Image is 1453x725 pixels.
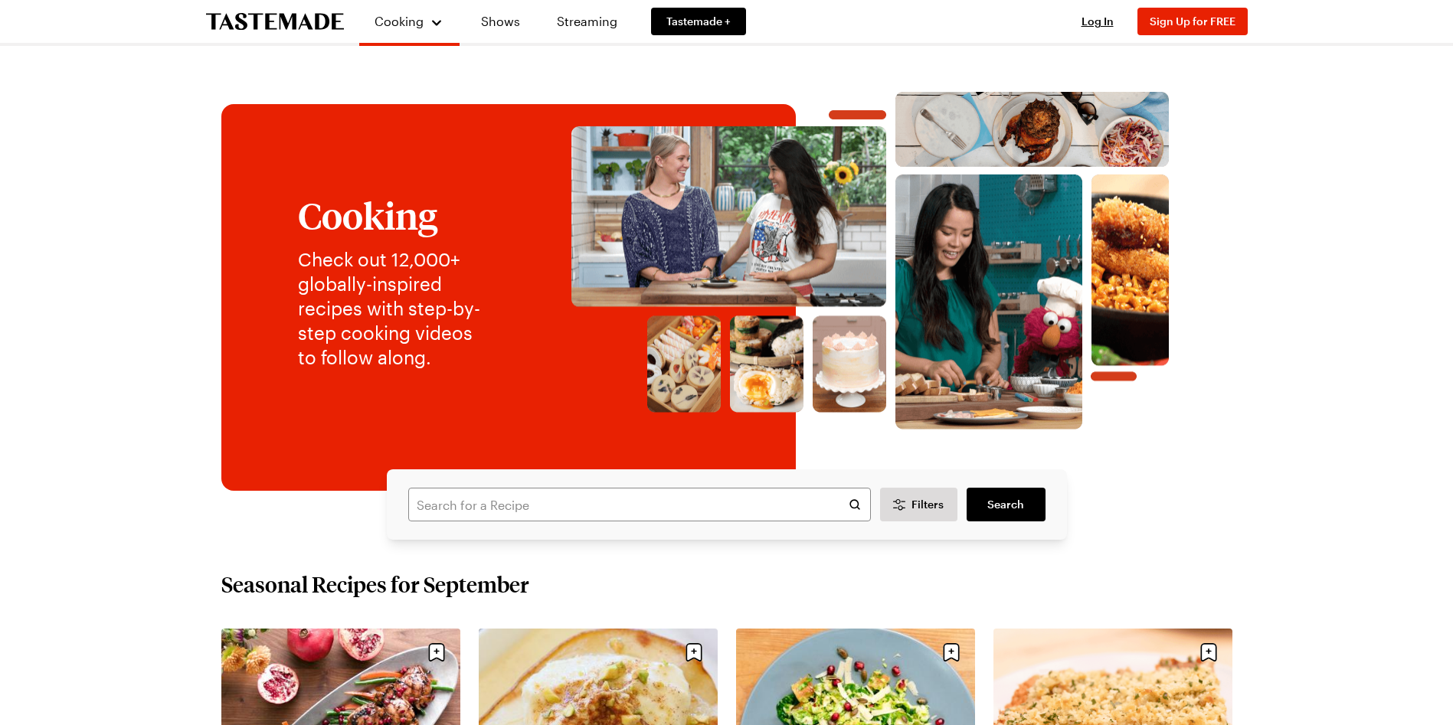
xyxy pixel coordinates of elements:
[1194,638,1223,667] button: Save recipe
[375,14,424,28] span: Cooking
[666,14,731,29] span: Tastemade +
[206,13,344,31] a: To Tastemade Home Page
[1150,15,1235,28] span: Sign Up for FREE
[422,638,451,667] button: Save recipe
[967,488,1045,521] a: filters
[221,570,529,598] h2: Seasonal Recipes for September
[298,247,493,370] p: Check out 12,000+ globally-inspired recipes with step-by-step cooking videos to follow along.
[524,92,1217,429] img: Explore recipes
[1067,14,1128,29] button: Log In
[1082,15,1114,28] span: Log In
[679,638,709,667] button: Save recipe
[880,488,958,521] button: Desktop filters
[937,638,966,667] button: Save recipe
[651,8,746,35] a: Tastemade +
[298,195,493,235] h1: Cooking
[1137,8,1248,35] button: Sign Up for FREE
[911,497,944,512] span: Filters
[408,488,871,521] input: Search for a Recipe
[375,6,444,37] button: Cooking
[987,497,1024,512] span: Search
